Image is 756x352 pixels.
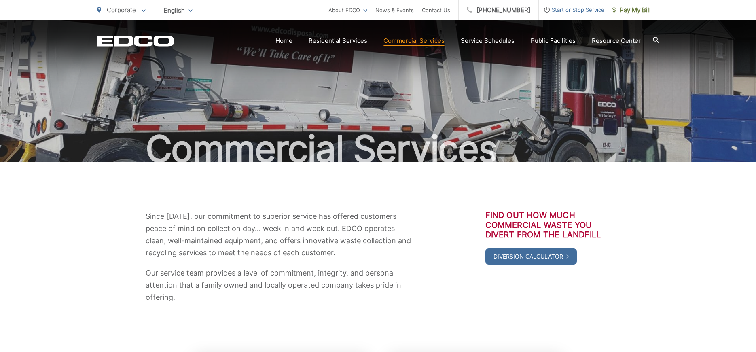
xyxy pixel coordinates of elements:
[275,36,292,46] a: Home
[375,5,414,15] a: News & Events
[328,5,367,15] a: About EDCO
[97,35,174,47] a: EDCD logo. Return to the homepage.
[146,267,417,303] p: Our service team provides a level of commitment, integrity, and personal attention that a family ...
[97,129,659,169] h1: Commercial Services
[612,5,651,15] span: Pay My Bill
[309,36,367,46] a: Residential Services
[422,5,450,15] a: Contact Us
[461,36,515,46] a: Service Schedules
[531,36,576,46] a: Public Facilities
[592,36,641,46] a: Resource Center
[383,36,445,46] a: Commercial Services
[146,210,417,259] p: Since [DATE], our commitment to superior service has offered customers peace of mind on collectio...
[485,248,577,265] a: Diversion Calculator
[158,3,199,17] span: English
[107,6,136,14] span: Corporate
[485,210,611,240] h3: Find out how much commercial waste you divert from the landfill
